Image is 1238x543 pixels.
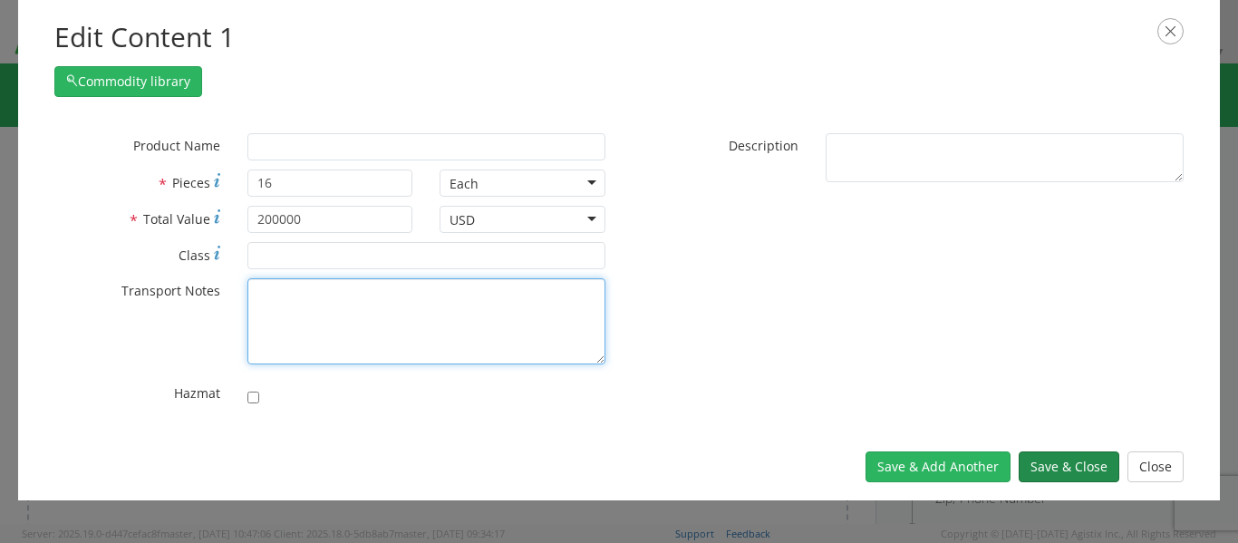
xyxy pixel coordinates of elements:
h2: Edit Content 1 [54,18,1184,57]
span: Description [729,137,798,154]
button: Commodity library [54,66,202,97]
button: Close [1127,451,1184,482]
span: Product Name [133,137,220,154]
span: Pieces [172,174,210,191]
span: Total Value [143,210,210,228]
span: Class [179,247,210,264]
span: Hazmat [174,384,220,402]
span: Transport Notes [121,282,220,299]
button: Save & Close [1019,451,1119,482]
button: Save & Add Another [866,451,1011,482]
div: Each [450,175,479,193]
div: USD [450,211,475,229]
